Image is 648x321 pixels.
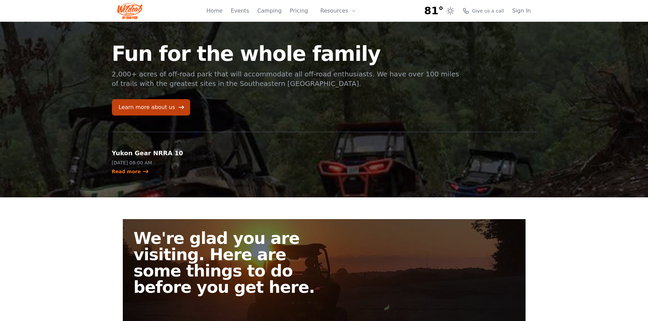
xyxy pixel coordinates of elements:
h1: Fun for the whole family [112,43,460,64]
a: Sign In [512,7,531,15]
span: Give us a call [472,7,504,14]
h2: Yukon Gear NRRA 10 [112,148,210,158]
a: Learn more about us [112,99,190,115]
p: [DATE] 08:00 AM [112,159,210,166]
a: Camping [257,7,281,15]
a: Give us a call [463,7,504,14]
a: Events [231,7,249,15]
button: Resources [316,4,361,18]
a: Read more [112,168,149,175]
a: Pricing [290,7,308,15]
a: Home [206,7,222,15]
h2: We're glad you are visiting. Here are some things to do before you get here. [134,230,330,295]
span: 81° [424,5,444,17]
p: 2,000+ acres of off-road park that will accommodate all off-road enthusiasts. We have over 100 mi... [112,69,460,88]
img: Wildcat Logo [117,3,143,19]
